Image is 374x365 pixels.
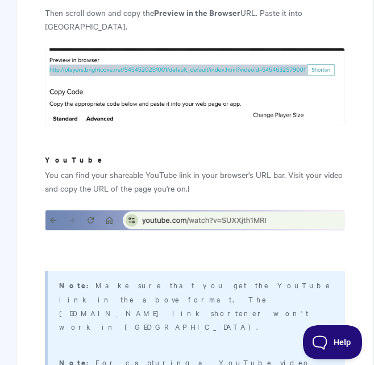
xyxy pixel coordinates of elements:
[154,6,240,18] strong: Preview in the Browser
[45,48,345,126] img: file-O0EGaqiFuy.png
[59,280,95,291] strong: Note:
[59,278,331,333] p: Make sure that you get the YouTube link in the above format. The [DOMAIN_NAME] link shortener won...
[45,168,345,195] p: You can find your shareable YouTube link in your browser's URL bar. Visit your video and copy the...
[45,155,345,165] h5: YouTube
[303,325,363,359] iframe: Toggle Customer Support
[45,6,345,33] p: Then scroll down and copy the URL. Paste it into [GEOGRAPHIC_DATA].
[45,210,345,231] img: file-v51Rpn4GoD.png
